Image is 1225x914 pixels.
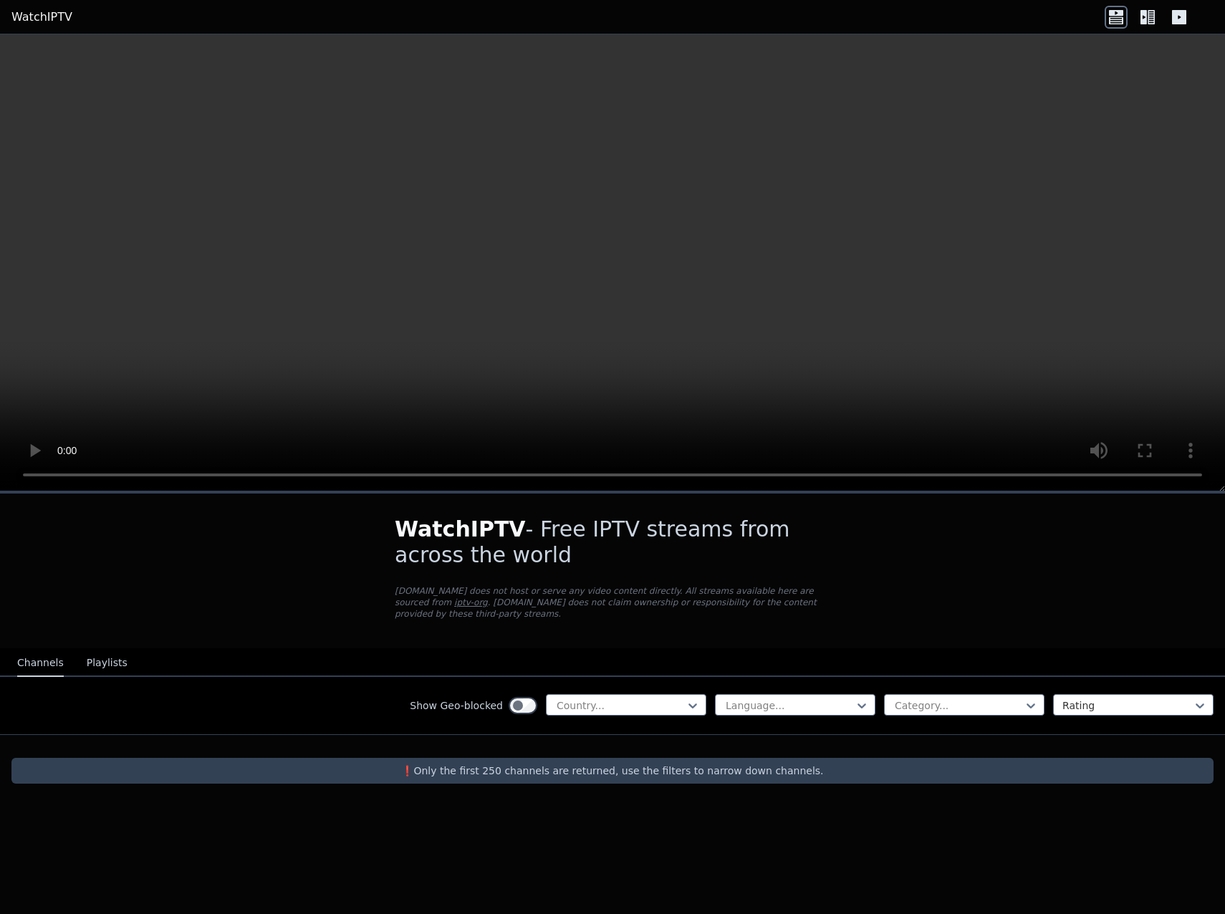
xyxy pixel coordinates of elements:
[11,9,72,26] a: WatchIPTV
[395,585,830,620] p: [DOMAIN_NAME] does not host or serve any video content directly. All streams available here are s...
[87,650,128,677] button: Playlists
[410,698,503,713] label: Show Geo-blocked
[395,516,526,542] span: WatchIPTV
[17,650,64,677] button: Channels
[454,597,488,607] a: iptv-org
[17,764,1208,778] p: ❗️Only the first 250 channels are returned, use the filters to narrow down channels.
[395,516,830,568] h1: - Free IPTV streams from across the world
